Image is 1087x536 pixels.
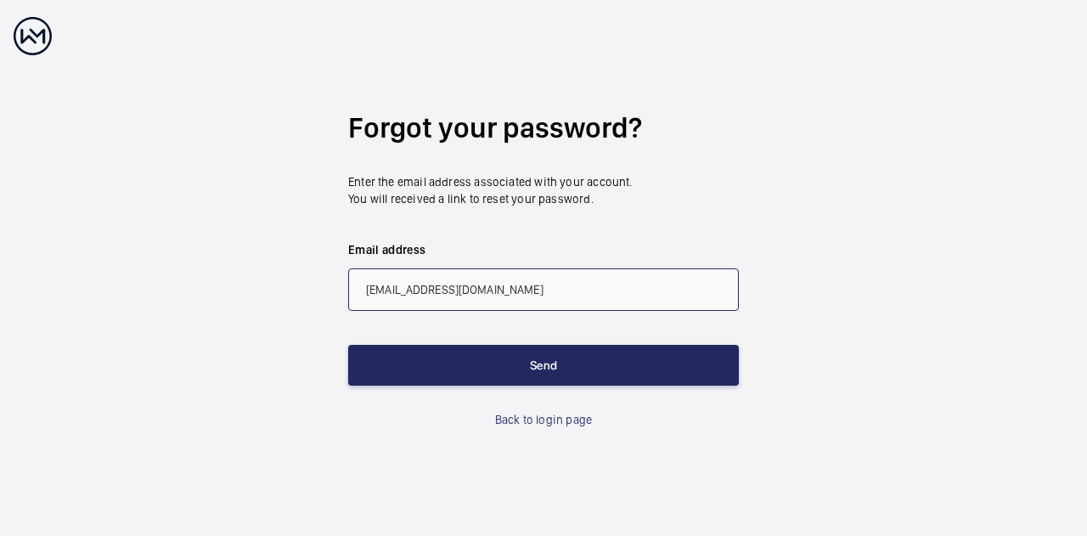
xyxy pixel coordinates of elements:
[348,268,739,311] input: abc@xyz
[348,173,739,207] p: Enter the email address associated with your account. You will received a link to reset your pass...
[348,108,739,148] h2: Forgot your password?
[348,345,739,386] button: Send
[495,411,592,428] a: Back to login page
[348,241,739,258] label: Email address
